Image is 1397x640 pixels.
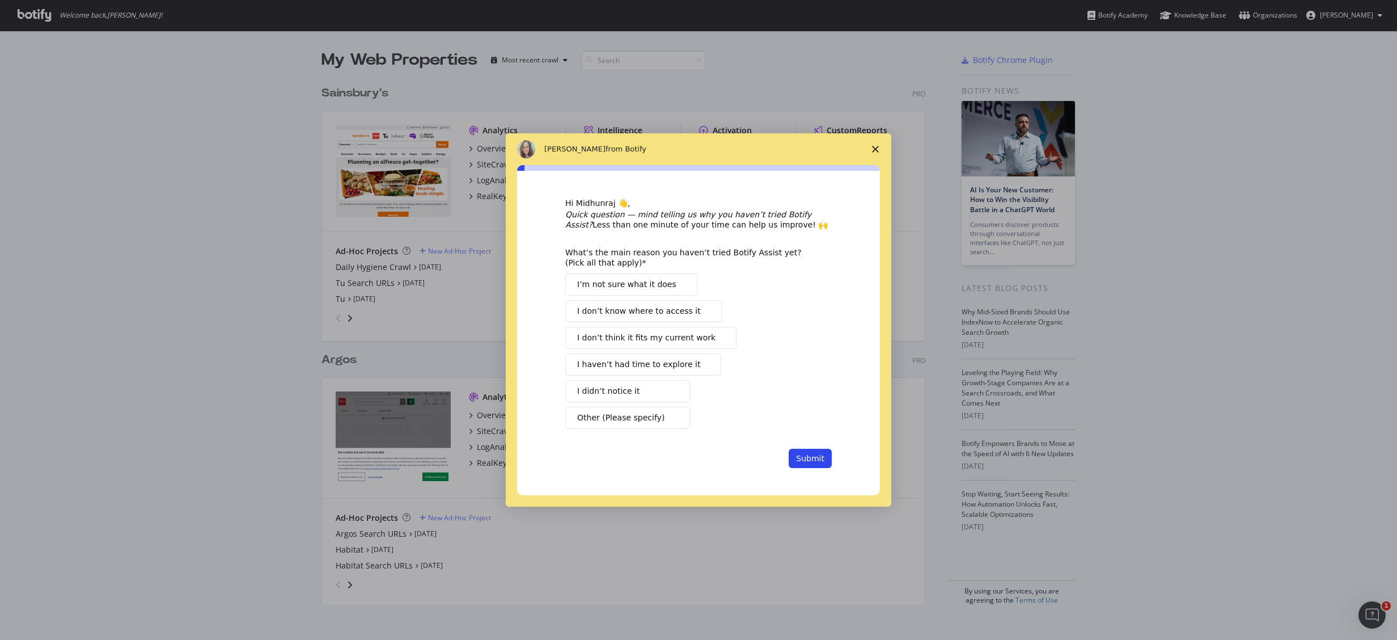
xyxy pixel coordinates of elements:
button: Other (Please specify) [565,407,690,429]
span: [PERSON_NAME] [544,145,606,153]
button: Submit [789,449,832,468]
span: from Botify [606,145,646,153]
button: I don’t think it fits my current work [565,327,736,349]
div: Hi Midhunraj 👋, [565,198,832,209]
img: Profile image for Colleen [517,140,535,158]
button: I haven’t had time to explore it [565,353,721,376]
span: I haven’t had time to explore it [577,359,700,370]
button: I’m not sure what it does [565,273,697,296]
span: I don’t know where to access it [577,305,701,317]
div: What’s the main reason you haven’t tried Botify Assist yet? (Pick all that apply) [565,247,815,268]
button: I didn’t notice it [565,380,690,402]
span: I’m not sure what it does [577,279,676,290]
div: Less than one minute of your time can help us improve! 🙌 [565,209,832,230]
span: Other (Please specify) [577,412,664,424]
span: Close survey [860,133,891,165]
button: I don’t know where to access it [565,300,722,322]
span: I don’t think it fits my current work [577,332,716,344]
span: I didn’t notice it [577,385,640,397]
i: Quick question — mind telling us why you haven’t tried Botify Assist? [565,210,811,229]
